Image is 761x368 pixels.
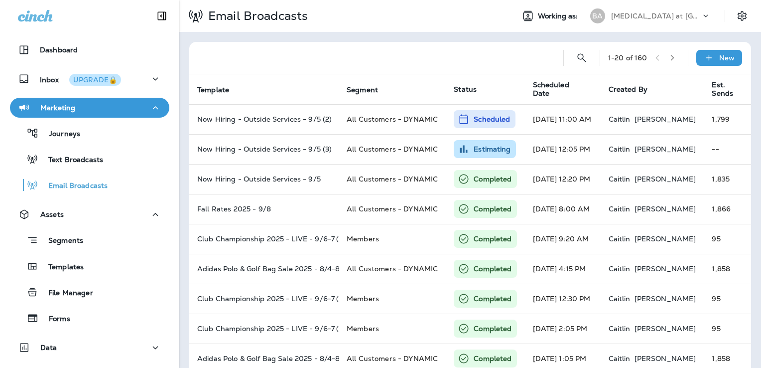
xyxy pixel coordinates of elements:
[197,325,331,333] p: Club Championship 2025 - LIVE - 9/6-7 (2)
[609,115,631,123] p: Caitlin
[10,204,169,224] button: Assets
[538,12,580,20] span: Working as:
[197,355,331,363] p: Adidas Polo & Golf Bag Sale 2025 - 8/4-8/31 (3)
[634,145,696,153] p: [PERSON_NAME]
[73,76,117,83] div: UPGRADE🔒
[704,224,750,254] td: 95
[611,12,701,20] p: [MEDICAL_DATA] at [GEOGRAPHIC_DATA]
[634,355,696,363] p: [PERSON_NAME]
[609,85,647,94] span: Created By
[533,81,584,98] span: Scheduled Date
[197,235,331,243] p: Club Championship 2025 - LIVE - 9/6-7 (4)
[474,294,511,304] p: Completed
[40,74,121,84] p: Inbox
[474,234,511,244] p: Completed
[609,325,631,333] p: Caitlin
[525,134,601,164] td: [DATE] 12:05 PM
[40,46,78,54] p: Dashboard
[634,265,696,273] p: [PERSON_NAME]
[197,175,331,183] p: Now Hiring - Outside Services - 9/5
[474,264,511,274] p: Completed
[347,264,438,273] span: All Customers - DYNAMIC
[533,81,597,98] span: Scheduled Date
[609,205,631,213] p: Caitlin
[197,85,242,94] span: Template
[525,164,601,194] td: [DATE] 12:20 PM
[38,182,108,191] p: Email Broadcasts
[10,175,169,195] button: Email Broadcasts
[347,86,378,94] span: Segment
[347,115,438,124] span: All Customers - DYNAMIC
[10,282,169,303] button: File Manager
[474,114,510,124] p: Scheduled
[634,175,696,183] p: [PERSON_NAME]
[148,6,176,26] button: Collapse Sidebar
[704,314,750,344] td: 95
[197,86,229,94] span: Template
[69,74,121,86] button: UPGRADE🔒
[39,130,80,139] p: Journeys
[609,175,631,183] p: Caitlin
[197,295,331,303] p: Club Championship 2025 - LIVE - 9/6-7 (3)
[38,289,93,298] p: File Manager
[204,8,308,23] p: Email Broadcasts
[634,235,696,243] p: [PERSON_NAME]
[347,354,438,363] span: All Customers - DYNAMIC
[733,7,751,25] button: Settings
[10,123,169,144] button: Journeys
[40,104,75,112] p: Marketing
[474,324,511,334] p: Completed
[609,355,631,363] p: Caitlin
[634,325,696,333] p: [PERSON_NAME]
[525,314,601,344] td: [DATE] 2:05 PM
[474,174,511,184] p: Completed
[609,145,631,153] p: Caitlin
[10,40,169,60] button: Dashboard
[609,295,631,303] p: Caitlin
[525,104,601,134] td: [DATE] 11:00 AM
[719,54,735,62] p: New
[525,194,601,224] td: [DATE] 8:00 AM
[525,254,601,284] td: [DATE] 4:15 PM
[525,224,601,254] td: [DATE] 9:20 AM
[704,164,750,194] td: 1,835
[197,115,331,123] p: Now Hiring - Outside Services - 9/5 (2)
[10,149,169,170] button: Text Broadcasts
[712,81,733,98] span: Est. Sends
[608,54,647,62] div: 1 - 20 of 160
[39,315,70,324] p: Forms
[704,254,750,284] td: 1,858
[10,69,169,89] button: InboxUPGRADE🔒
[347,145,438,154] span: All Customers - DYNAMIC
[40,344,57,352] p: Data
[10,256,169,277] button: Templates
[634,205,696,213] p: [PERSON_NAME]
[609,265,631,273] p: Caitlin
[347,234,379,243] span: Members
[197,205,331,213] p: Fall Rates 2025 - 9/8
[634,295,696,303] p: [PERSON_NAME]
[197,145,331,153] p: Now Hiring - Outside Services - 9/5 (3)
[10,98,169,118] button: Marketing
[474,144,510,154] p: Estimating
[704,284,750,314] td: 95
[474,354,511,364] p: Completed
[38,263,84,272] p: Templates
[38,236,83,246] p: Segments
[347,294,379,303] span: Members
[347,175,438,184] span: All Customers - DYNAMIC
[347,324,379,333] span: Members
[634,115,696,123] p: [PERSON_NAME]
[704,194,750,224] td: 1,866
[10,338,169,358] button: Data
[474,204,511,214] p: Completed
[347,204,438,213] span: All Customers - DYNAMIC
[590,8,605,23] div: BA
[704,104,750,134] td: 1,799
[10,229,169,251] button: Segments
[609,235,631,243] p: Caitlin
[38,156,103,165] p: Text Broadcasts
[347,85,391,94] span: Segment
[454,85,477,94] span: Status
[197,265,331,273] p: Adidas Polo & Golf Bag Sale 2025 - 8/4-8/31 (4)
